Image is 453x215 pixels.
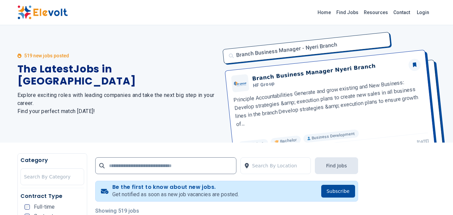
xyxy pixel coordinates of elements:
[20,192,84,200] h5: Contract Type
[334,7,361,18] a: Find Jobs
[20,156,84,164] h5: Category
[321,185,355,198] button: Subscribe
[112,191,239,199] p: Get notified as soon as new job vacancies are posted.
[17,5,68,19] img: Elevolt
[24,52,69,59] p: 519 new jobs posted
[315,157,358,174] button: Find Jobs
[24,204,30,210] input: Full-time
[361,7,391,18] a: Resources
[95,207,358,215] p: Showing 519 jobs
[112,184,239,191] h4: Be the first to know about new jobs.
[315,7,334,18] a: Home
[34,204,55,210] span: Full-time
[413,6,433,19] a: Login
[391,7,413,18] a: Contact
[17,63,219,87] h1: The Latest Jobs in [GEOGRAPHIC_DATA]
[17,91,219,115] h2: Explore exciting roles with leading companies and take the next big step in your career. Find you...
